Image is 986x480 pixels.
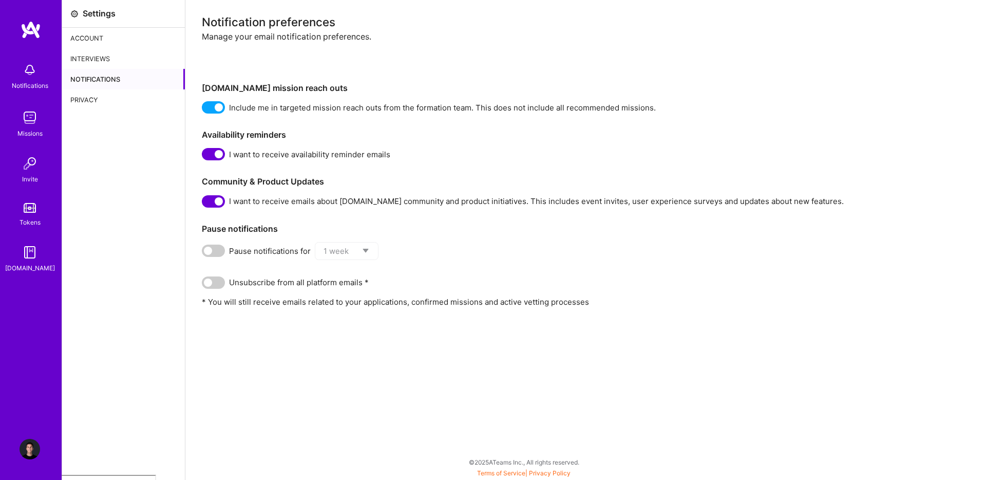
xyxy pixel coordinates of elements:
div: Notifications [62,69,185,89]
span: | [477,469,571,477]
div: [DOMAIN_NAME] [5,263,55,273]
div: Account [62,28,185,48]
div: Privacy [62,89,185,110]
div: Missions [17,128,43,139]
div: © 2025 ATeams Inc., All rights reserved. [62,449,986,475]
img: guide book [20,242,40,263]
div: Notifications [12,80,48,91]
img: logo [21,21,41,39]
span: Pause notifications for [229,246,311,256]
span: I want to receive availability reminder emails [229,149,390,160]
a: Terms of Service [477,469,525,477]
span: Unsubscribe from all platform emails * [229,277,369,288]
h3: Availability reminders [202,130,970,140]
img: Invite [20,153,40,174]
div: Manage your email notification preferences. [202,31,970,75]
img: tokens [24,203,36,213]
h3: Pause notifications [202,224,970,234]
div: Invite [22,174,38,184]
div: Settings [83,8,116,19]
img: User Avatar [20,439,40,459]
img: teamwork [20,107,40,128]
span: I want to receive emails about [DOMAIN_NAME] community and product initiatives. This includes eve... [229,196,844,207]
img: bell [20,60,40,80]
span: Include me in targeted mission reach outs from the formation team. This does not include all reco... [229,102,656,113]
p: * You will still receive emails related to your applications, confirmed missions and active vetti... [202,297,970,307]
div: Tokens [20,217,41,228]
i: icon Settings [70,10,79,18]
div: Notification preferences [202,16,970,27]
h3: [DOMAIN_NAME] mission reach outs [202,83,970,93]
h3: Community & Product Updates [202,177,970,187]
a: Privacy Policy [529,469,571,477]
div: Interviews [62,48,185,69]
